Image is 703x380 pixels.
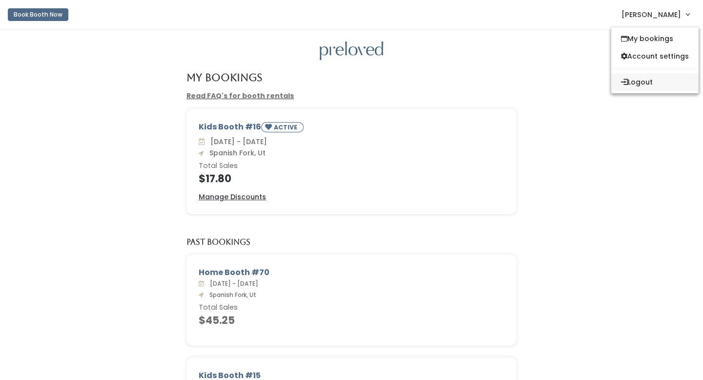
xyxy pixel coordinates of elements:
h6: Total Sales [199,304,504,312]
span: [PERSON_NAME] [621,9,681,20]
h4: My Bookings [186,72,262,83]
span: [DATE] - [DATE] [207,137,267,147]
div: Home Booth #70 [199,267,504,278]
a: Read FAQ's for booth rentals [186,91,294,101]
button: Logout [611,73,699,91]
span: Spanish Fork, Ut [206,291,256,299]
small: ACTIVE [274,123,299,131]
img: preloved logo [320,42,383,61]
a: My bookings [611,30,699,47]
a: [PERSON_NAME] [612,4,699,25]
div: Kids Booth #16 [199,121,504,136]
span: [DATE] - [DATE] [206,279,258,288]
a: Manage Discounts [199,192,266,202]
h6: Total Sales [199,162,504,170]
h4: $17.80 [199,173,504,184]
a: Book Booth Now [8,4,68,25]
h5: Past Bookings [186,238,250,247]
button: Book Booth Now [8,8,68,21]
span: Spanish Fork, Ut [206,148,266,158]
a: Account settings [611,47,699,65]
h4: $45.25 [199,315,504,326]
